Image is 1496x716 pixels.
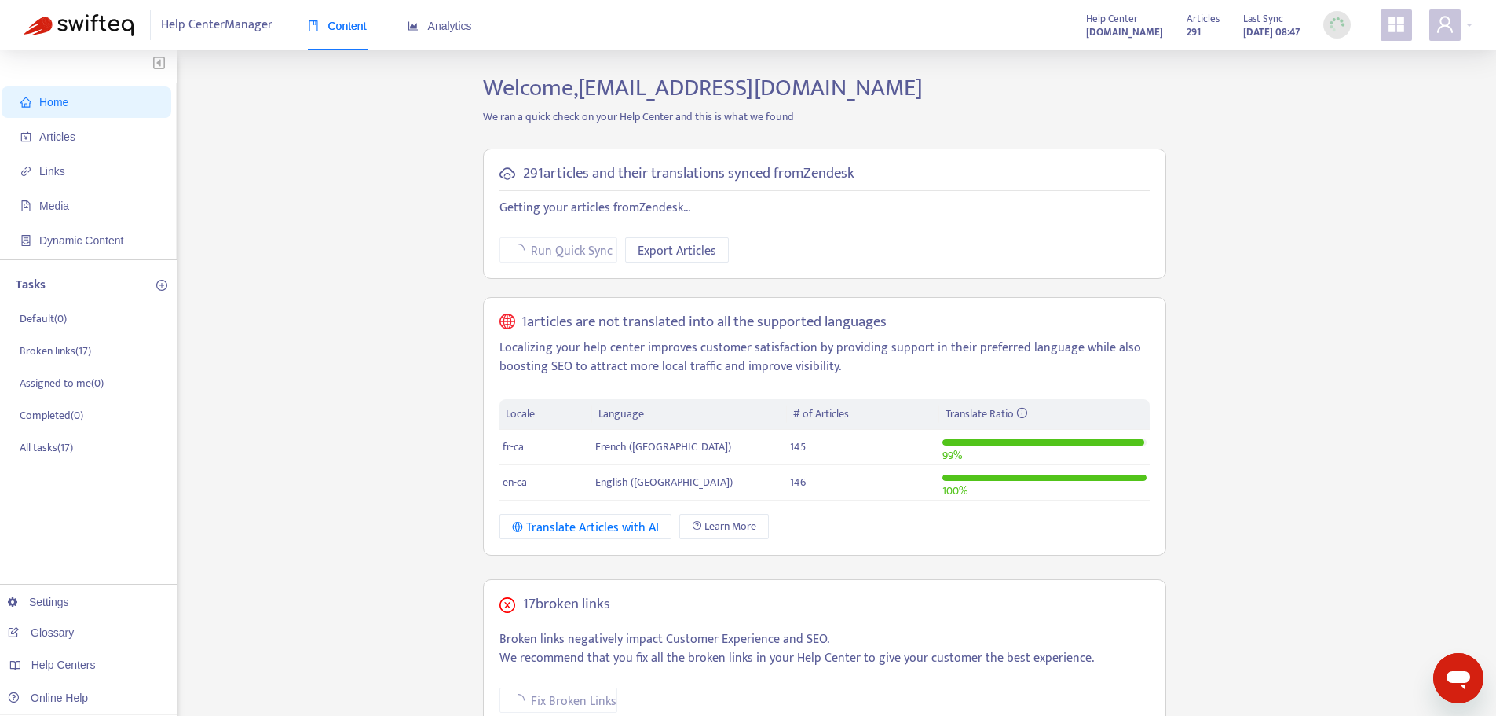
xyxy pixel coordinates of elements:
[1187,10,1220,28] span: Articles
[20,235,31,246] span: container
[499,339,1150,376] p: Localizing your help center improves customer satisfaction by providing support in their preferre...
[510,241,526,258] span: loading
[1327,15,1347,35] img: sync_loading.0b5143dde30e3a21642e.gif
[20,97,31,108] span: home
[499,399,592,430] th: Locale
[1433,653,1483,703] iframe: Button to launch messaging window
[1436,15,1454,34] span: user
[499,199,1150,218] p: Getting your articles from Zendesk ...
[471,108,1178,125] p: We ran a quick check on your Help Center and this is what we found
[638,241,716,261] span: Export Articles
[20,131,31,142] span: account-book
[1086,10,1138,28] span: Help Center
[20,375,104,391] p: Assigned to me ( 0 )
[408,20,419,31] span: area-chart
[592,399,787,430] th: Language
[1387,15,1406,34] span: appstore
[483,68,923,108] span: Welcome, [EMAIL_ADDRESS][DOMAIN_NAME]
[1086,24,1163,41] strong: [DOMAIN_NAME]
[1243,10,1283,28] span: Last Sync
[503,438,524,456] span: fr-ca
[20,310,67,327] p: Default ( 0 )
[595,473,733,491] span: English ([GEOGRAPHIC_DATA])
[8,596,69,608] a: Settings
[704,518,756,535] span: Learn More
[20,200,31,211] span: file-image
[503,473,527,491] span: en-ca
[24,14,134,36] img: Swifteq
[512,518,659,538] div: Translate Articles with AI
[39,165,65,178] span: Links
[39,234,123,247] span: Dynamic Content
[625,237,729,263] button: Export Articles
[8,626,74,639] a: Glossary
[787,399,938,430] th: # of Articles
[942,446,962,464] span: 99 %
[595,438,731,456] span: French ([GEOGRAPHIC_DATA])
[39,200,69,212] span: Media
[790,473,806,491] span: 146
[523,596,610,614] h5: 17 broken links
[531,692,616,711] span: Fix Broken Links
[523,165,854,183] h5: 291 articles and their translations synced from Zendesk
[531,241,613,261] span: Run Quick Sync
[20,439,73,456] p: All tasks ( 17 )
[499,688,617,713] button: Fix Broken Links
[790,438,806,456] span: 145
[499,514,671,539] button: Translate Articles with AI
[308,20,319,31] span: book
[499,314,515,332] span: global
[946,406,1143,423] div: Translate Ratio
[20,166,31,177] span: link
[499,630,1150,668] p: Broken links negatively impact Customer Experience and SEO. We recommend that you fix all the bro...
[20,407,83,424] p: Completed ( 0 )
[1187,24,1201,41] strong: 291
[16,276,46,295] p: Tasks
[20,343,91,359] p: Broken links ( 17 )
[499,237,617,263] button: Run Quick Sync
[308,20,367,32] span: Content
[1243,24,1300,41] strong: [DATE] 08:47
[510,692,526,708] span: loading
[679,514,769,539] a: Learn More
[161,10,272,40] span: Help Center Manager
[1086,23,1163,41] a: [DOMAIN_NAME]
[499,597,515,613] span: close-circle
[31,659,96,671] span: Help Centers
[8,692,88,704] a: Online Help
[942,482,967,500] span: 100 %
[39,130,75,143] span: Articles
[521,314,887,332] h5: 1 articles are not translated into all the supported languages
[499,166,515,182] span: cloud-sync
[39,96,68,108] span: Home
[156,280,167,291] span: plus-circle
[408,20,472,32] span: Analytics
